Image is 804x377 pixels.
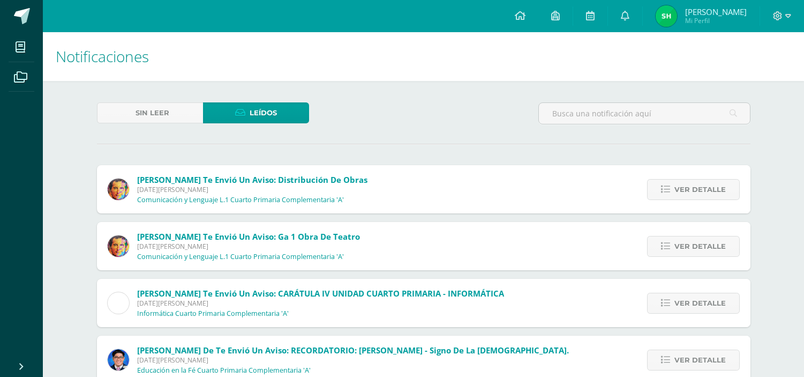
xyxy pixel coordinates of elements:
span: [PERSON_NAME] [685,6,747,17]
img: 038ac9c5e6207f3bea702a86cda391b3.png [108,349,129,371]
span: [DATE][PERSON_NAME] [137,356,569,365]
span: Ver detalle [674,350,726,370]
img: fc4339666baa0cca7e3fa14130174606.png [656,5,677,27]
p: Educación en la Fé Cuarto Primaria Complementaria 'A' [137,366,311,375]
span: Leídos [250,103,277,123]
span: Notificaciones [56,46,149,66]
a: Sin leer [97,102,203,123]
span: Ver detalle [674,236,726,256]
img: 49d5a75e1ce6d2edc12003b83b1ef316.png [108,235,129,257]
span: [PERSON_NAME] te envió un aviso: CARÁTULA IV UNIDAD CUARTO PRIMARIA - INFORMÁTICA [137,288,504,299]
a: Leídos [203,102,309,123]
span: [PERSON_NAME] te envió un aviso: Ga 1 Obra de teatro [137,231,360,242]
span: [PERSON_NAME] te envió un aviso: Distribución de obras [137,174,367,185]
p: Comunicación y Lenguaje L.1 Cuarto Primaria Complementaria 'A' [137,196,344,204]
img: 49d5a75e1ce6d2edc12003b83b1ef316.png [108,179,129,200]
span: [DATE][PERSON_NAME] [137,185,367,194]
span: Ver detalle [674,180,726,199]
span: Ver detalle [674,293,726,313]
span: [DATE][PERSON_NAME] [137,299,504,308]
img: cae4b36d6049cd6b8500bd0f72497672.png [108,292,129,314]
span: Mi Perfil [685,16,747,25]
input: Busca una notificación aquí [539,103,750,124]
p: Informática Cuarto Primaria Complementaria 'A' [137,309,289,318]
span: [PERSON_NAME] de te envió un aviso: RECORDATORIO: [PERSON_NAME] - Signo de la [DEMOGRAPHIC_DATA]. [137,345,569,356]
span: Sin leer [136,103,169,123]
p: Comunicación y Lenguaje L.1 Cuarto Primaria Complementaria 'A' [137,253,344,261]
span: [DATE][PERSON_NAME] [137,242,360,251]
